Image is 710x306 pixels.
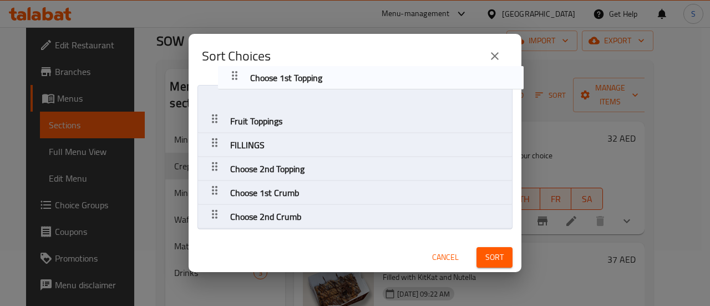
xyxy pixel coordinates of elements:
[476,247,513,268] button: Sort
[432,250,459,264] span: Cancel
[485,250,504,264] span: Sort
[202,47,271,65] h2: Sort Choices
[428,247,463,268] button: Cancel
[481,43,508,69] button: close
